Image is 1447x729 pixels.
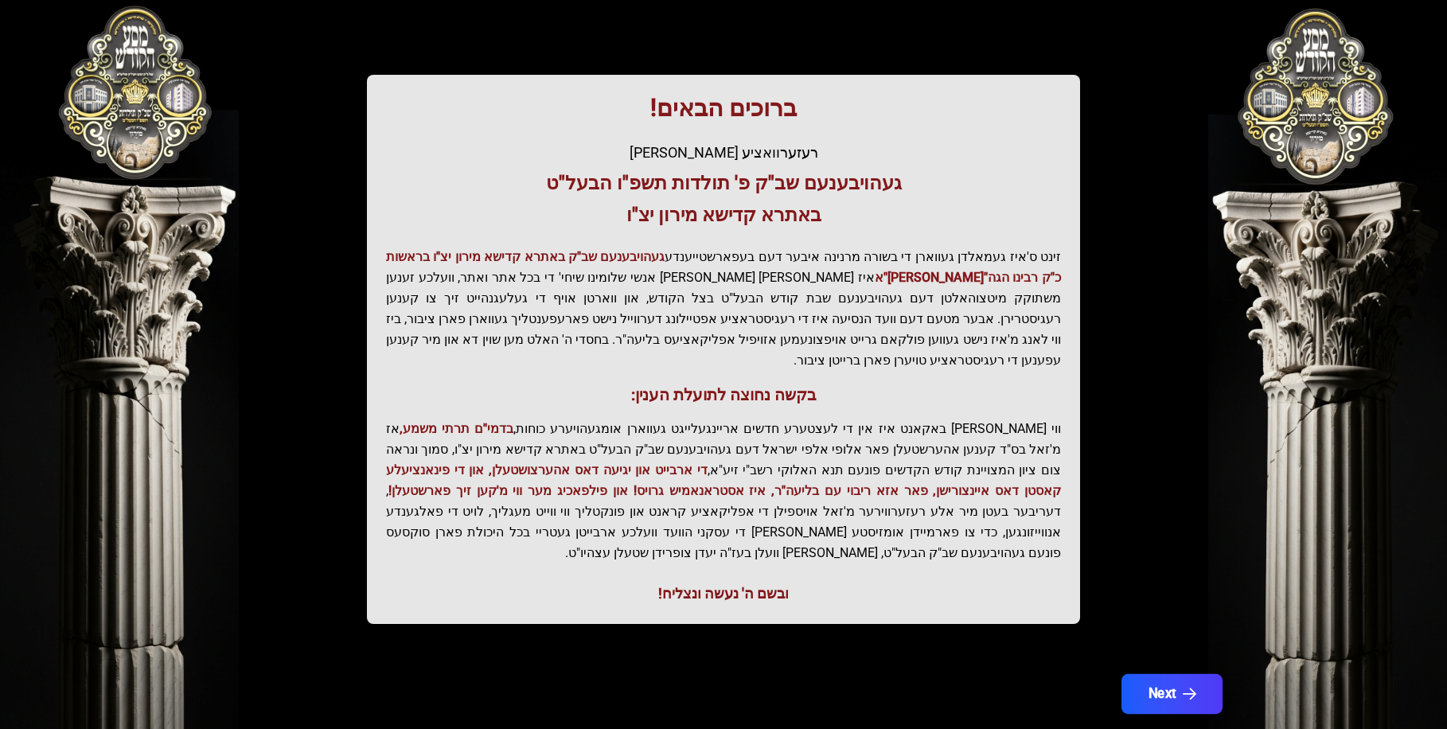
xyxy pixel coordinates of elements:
[400,421,513,436] span: בדמי"ם תרתי משמע,
[386,170,1061,196] h3: געהויבענעם שב"ק פ' תולדות תשפ"ו הבעל"ט
[386,202,1061,228] h3: באתרא קדישא מירון יצ"ו
[386,94,1061,123] h1: ברוכים הבאים!
[386,247,1061,371] p: זינט ס'איז געמאלדן געווארן די בשורה מרנינה איבער דעם בעפארשטייענדע איז [PERSON_NAME] [PERSON_NAME...
[386,142,1061,164] div: רעזערוואציע [PERSON_NAME]
[386,462,1061,498] span: די ארבייט און יגיעה דאס אהערצושטעלן, און די פינאנציעלע קאסטן דאס איינצורישן, פאר אזא ריבוי עם בלי...
[386,419,1061,563] p: ווי [PERSON_NAME] באקאנט איז אין די לעצטערע חדשים אריינגעלייגט געווארן אומגעהויערע כוחות, אז מ'זא...
[386,583,1061,605] div: ובשם ה' נעשה ונצליח!
[386,384,1061,406] h3: בקשה נחוצה לתועלת הענין:
[1121,674,1223,714] button: Next
[386,249,1061,285] span: געהויבענעם שב"ק באתרא קדישא מירון יצ"ו בראשות כ"ק רבינו הגה"[PERSON_NAME]"א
